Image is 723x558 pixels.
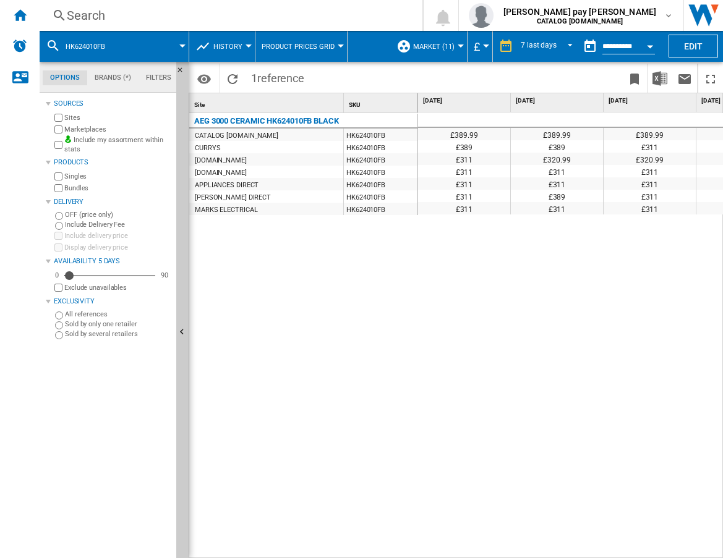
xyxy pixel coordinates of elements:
[65,220,171,229] label: Include Delivery Fee
[606,93,696,109] div: [DATE]
[64,283,171,292] label: Exclude unavailables
[344,129,417,141] div: HK624010FB
[344,190,417,203] div: HK624010FB
[54,256,171,266] div: Availability 5 Days
[65,210,171,219] label: OFF (price only)
[344,153,417,166] div: HK624010FB
[12,38,27,53] img: alerts-logo.svg
[622,64,647,93] button: Bookmark this report
[195,130,278,142] div: CATALOG [DOMAIN_NAME]
[195,167,247,179] div: [DOMAIN_NAME]
[648,64,672,93] button: Download in Excel
[516,96,601,105] span: [DATE]
[213,43,242,51] span: History
[418,190,510,202] div: £311
[474,31,486,62] button: £
[396,31,461,62] div: Market (11)
[344,203,417,215] div: HK624010FB
[669,35,718,57] button: Edit
[344,141,417,153] div: HK624010FB
[413,43,455,51] span: Market (11)
[418,202,510,214] div: £311
[55,311,63,319] input: All references
[511,165,603,177] div: £311
[55,222,63,230] input: Include Delivery Fee
[192,93,343,112] div: Sort None
[257,72,304,85] span: reference
[604,153,696,165] div: £320.99
[604,128,696,140] div: £389.99
[176,62,191,84] button: Hide
[511,128,603,140] div: £389.99
[139,70,179,85] md-tab-item: Filters
[604,177,696,190] div: £311
[195,204,257,216] div: MARKS ELECTRICAL
[54,158,171,167] div: Products
[423,96,508,105] span: [DATE]
[64,243,171,252] label: Display delivery price
[65,310,171,319] label: All references
[66,43,105,51] span: HK624010FB
[262,31,341,62] button: Product prices grid
[64,135,72,143] img: mysite-bg-18x18.png
[511,190,603,202] div: £389
[578,34,602,59] button: md-calendar
[54,297,171,306] div: Exclusivity
[55,321,63,329] input: Sold by only one retailer
[54,197,171,207] div: Delivery
[418,165,510,177] div: £311
[195,31,249,62] div: History
[604,165,696,177] div: £311
[639,33,661,56] button: Open calendar
[194,114,339,129] div: AEG 3000 CERAMIC HK624010FB BLACK
[67,7,390,24] div: Search
[520,36,578,57] md-select: REPORTS.WIZARD.STEPS.REPORT.STEPS.REPORT_OPTIONS.PERIOD: 7 last days
[192,93,343,112] div: Site Sort None
[604,140,696,153] div: £311
[604,202,696,214] div: £311
[346,93,417,112] div: SKU Sort None
[195,192,271,204] div: [PERSON_NAME] DIRECT
[64,269,155,282] md-slider: Availability
[418,153,510,165] div: £311
[511,140,603,153] div: £389
[55,331,63,339] input: Sold by several retailers
[54,284,62,292] input: Display delivery price
[262,43,335,51] span: Product prices grid
[511,177,603,190] div: £311
[604,190,696,202] div: £311
[609,96,693,105] span: [DATE]
[54,114,62,122] input: Sites
[503,6,656,18] span: [PERSON_NAME] pay [PERSON_NAME]
[194,101,205,108] span: Site
[469,3,494,28] img: profile.jpg
[52,271,62,280] div: 0
[55,212,63,220] input: OFF (price only)
[537,17,623,25] b: CATALOG [DOMAIN_NAME]
[64,184,171,193] label: Bundles
[521,41,557,49] div: 7 last days
[54,184,62,192] input: Bundles
[652,71,667,86] img: excel-24x24.png
[511,153,603,165] div: £320.99
[192,67,216,90] button: Options
[195,142,220,154] div: CURRYS
[349,101,361,108] span: SKU
[418,177,510,190] div: £311
[158,271,171,280] div: 90
[672,64,697,93] button: Send this report by email
[344,178,417,190] div: HK624010FB
[64,135,171,154] label: Include my assortment within stats
[54,243,62,252] input: Display delivery price
[511,202,603,214] div: £311
[54,232,62,240] input: Include delivery price
[468,31,493,62] md-menu: Currency
[413,31,461,62] button: Market (11)
[54,125,62,133] input: Marketplaces
[43,70,87,85] md-tab-item: Options
[346,93,417,112] div: Sort None
[513,93,603,109] div: [DATE]
[65,329,171,339] label: Sold by several retailers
